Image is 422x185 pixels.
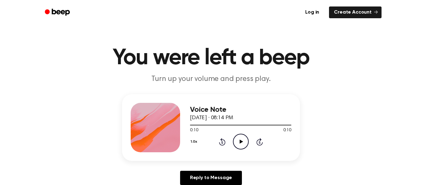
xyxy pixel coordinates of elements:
h1: You were left a beep [53,47,369,69]
span: 0:10 [283,127,291,134]
a: Log in [299,5,325,19]
button: 1.0x [190,137,199,147]
a: Create Account [329,6,382,18]
a: Beep [40,6,75,19]
span: 0:10 [190,127,198,134]
span: [DATE] · 08:14 PM [190,115,233,121]
a: Reply to Message [180,171,242,185]
p: Turn up your volume and press play. [92,74,330,84]
h3: Voice Note [190,106,291,114]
